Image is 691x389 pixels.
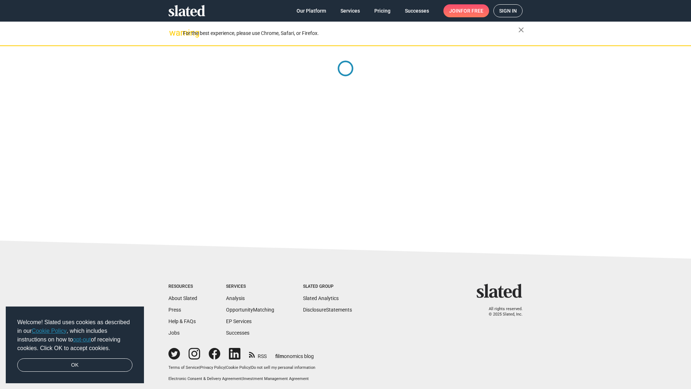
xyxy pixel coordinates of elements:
[303,295,339,301] a: Slated Analytics
[183,28,518,38] div: For the best experience, please use Chrome, Safari, or Firefox.
[369,4,396,17] a: Pricing
[303,284,352,290] div: Slated Group
[499,5,517,17] span: Sign in
[169,28,178,37] mat-icon: warning
[168,295,197,301] a: About Slated
[249,349,267,360] a: RSS
[291,4,332,17] a: Our Platform
[17,318,132,353] span: Welcome! Slated uses cookies as described in our , which includes instructions on how to of recei...
[243,376,309,381] a: Investment Management Agreement
[461,4,483,17] span: for free
[168,284,197,290] div: Resources
[226,295,245,301] a: Analysis
[493,4,523,17] a: Sign in
[303,307,352,313] a: DisclosureStatements
[168,330,180,336] a: Jobs
[226,318,252,324] a: EP Services
[168,307,181,313] a: Press
[517,26,525,34] mat-icon: close
[251,365,315,371] button: Do not sell my personal information
[32,328,67,334] a: Cookie Policy
[200,365,225,370] a: Privacy Policy
[405,4,429,17] span: Successes
[226,307,274,313] a: OpportunityMatching
[399,4,435,17] a: Successes
[250,365,251,370] span: |
[275,347,314,360] a: filmonomics blog
[6,307,144,384] div: cookieconsent
[226,365,250,370] a: Cookie Policy
[168,318,196,324] a: Help & FAQs
[225,365,226,370] span: |
[449,4,483,17] span: Join
[374,4,390,17] span: Pricing
[168,376,242,381] a: Electronic Consent & Delivery Agreement
[275,353,284,359] span: film
[481,307,523,317] p: All rights reserved. © 2025 Slated, Inc.
[242,376,243,381] span: |
[297,4,326,17] span: Our Platform
[226,330,249,336] a: Successes
[443,4,489,17] a: Joinfor free
[199,365,200,370] span: |
[340,4,360,17] span: Services
[17,358,132,372] a: dismiss cookie message
[226,284,274,290] div: Services
[168,365,199,370] a: Terms of Service
[335,4,366,17] a: Services
[73,336,91,343] a: opt-out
